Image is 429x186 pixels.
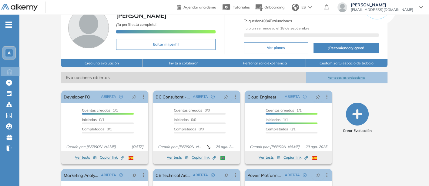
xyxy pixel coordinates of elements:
[101,172,116,178] span: ABIERTA
[64,144,118,150] span: Creado por: [PERSON_NAME]
[255,1,284,14] button: Onboarding
[247,144,302,150] span: Creado por: [PERSON_NAME]
[224,94,228,99] span: pushpin
[285,94,300,99] span: ABIERTA
[128,92,141,102] button: pushpin
[233,5,250,9] span: Tutoriales
[82,127,112,131] span: 0/1
[261,19,270,23] b: 4984
[279,26,310,30] b: 18 de septiembre
[285,172,300,178] span: ABIERTA
[220,92,233,102] button: pushpin
[174,117,196,122] span: 0/0
[351,7,413,12] span: [EMAIL_ADDRESS][DOMAIN_NAME]
[311,92,325,102] button: pushpin
[308,6,312,9] img: arrow
[82,108,118,112] span: 1/1
[156,91,190,103] a: BC Consultant - [GEOGRAPHIC_DATA]
[5,24,12,25] i: -
[82,117,97,122] span: Iniciadas
[220,170,233,180] button: pushpin
[64,169,99,181] a: Marketing Analyst - [GEOGRAPHIC_DATA]
[174,117,189,122] span: Iniciadas
[266,117,280,122] span: Iniciadas
[266,117,288,122] span: 1/1
[183,5,216,9] span: Agendar una demo
[82,108,110,112] span: Cuentas creadas
[116,12,166,19] span: [PERSON_NAME]
[266,108,302,112] span: 1/1
[75,154,97,161] button: Ver tests
[1,4,38,12] img: Logo
[283,154,308,161] button: Copiar link
[351,2,413,7] span: [PERSON_NAME]
[64,91,90,103] a: Developer FO
[316,94,320,99] span: pushpin
[128,170,141,180] button: pushpin
[174,127,196,131] span: Completados
[100,154,124,161] button: Copiar link
[224,59,306,67] button: Personaliza la experiencia
[100,155,124,160] span: Copiar link
[247,169,282,181] a: Power Platform Developer - [GEOGRAPHIC_DATA]
[101,94,116,99] span: ABIERTA
[244,19,292,23] span: Te quedan Evaluaciones
[156,144,206,150] span: Creado por: [PERSON_NAME]
[213,144,238,150] span: 28 ago. 2025
[156,169,190,181] a: CE Technical Architect - [GEOGRAPHIC_DATA]
[192,155,216,160] span: Copiar link
[129,156,133,160] img: ESP
[116,22,156,27] span: ¡Tu perfil está completo!
[119,95,123,98] span: check-circle
[316,173,320,177] span: pushpin
[244,26,310,30] span: Tu plan se renueva el
[220,156,225,160] img: BRA
[266,127,288,131] span: Completados
[8,50,11,55] span: A
[174,108,210,112] span: 0/0
[306,59,387,67] button: Customiza tu espacio de trabajo
[132,173,136,177] span: pushpin
[61,59,142,67] button: Crea una evaluación
[266,108,294,112] span: Cuentas creadas
[343,103,372,133] button: Crear Evaluación
[142,59,224,67] button: Invita a colaborar
[116,39,216,50] button: Editar mi perfil
[174,108,202,112] span: Cuentas creadas
[82,117,104,122] span: 0/1
[343,128,372,133] span: Crear Evaluación
[224,173,228,177] span: pushpin
[283,155,308,160] span: Copiar link
[167,154,189,161] button: Ver tests
[174,127,204,131] span: 0/0
[68,8,109,48] img: Foto de perfil
[264,5,284,9] span: Onboarding
[259,154,280,161] button: Ver tests
[301,5,306,10] span: ES
[192,154,216,161] button: Copiar link
[177,3,216,10] a: Agendar una demo
[244,42,308,53] button: Ver planes
[306,72,387,83] button: Ver todas las evaluaciones
[61,72,306,83] span: Evaluaciones abiertas
[193,172,208,178] span: ABIERTA
[132,94,136,99] span: pushpin
[82,127,104,131] span: Completados
[129,144,146,150] span: [DATE]
[292,4,299,11] img: world
[211,95,215,98] span: check-circle
[193,94,208,99] span: ABIERTA
[266,127,296,131] span: 0/1
[312,156,317,160] img: ESP
[119,173,123,177] span: check-circle
[303,95,307,98] span: check-circle
[303,144,330,150] span: 29 ago. 2025
[313,43,379,53] button: ¡Recomienda y gana!
[311,170,325,180] button: pushpin
[303,173,307,177] span: check-circle
[211,173,215,177] span: check-circle
[247,91,276,103] a: Cloud Engineer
